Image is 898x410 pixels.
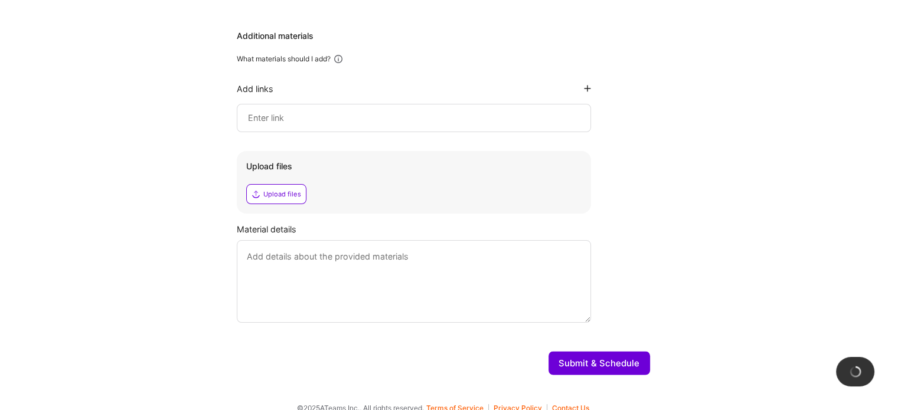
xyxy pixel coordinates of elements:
[237,83,273,94] div: Add links
[247,111,581,125] input: Enter link
[237,30,650,42] div: Additional materials
[333,54,344,64] i: icon Info
[584,85,591,92] i: icon PlusBlackFlat
[263,189,301,199] div: Upload files
[237,223,650,235] div: Material details
[252,189,261,199] i: icon Upload2
[237,54,331,64] div: What materials should I add?
[849,365,862,378] img: loading
[246,160,582,172] div: Upload files
[548,351,650,375] button: Submit & Schedule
